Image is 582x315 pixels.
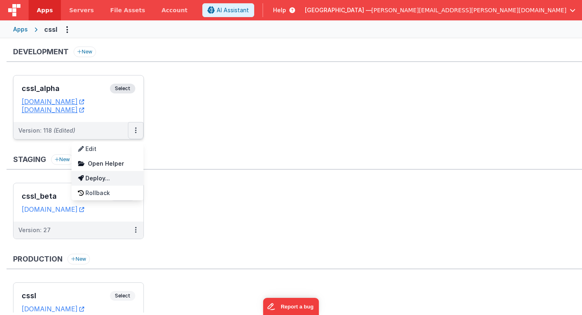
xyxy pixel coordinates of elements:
[37,6,53,14] span: Apps
[263,298,319,315] iframe: Marker.io feedback button
[72,142,143,200] div: Options
[305,6,372,14] span: [GEOGRAPHIC_DATA] —
[217,6,249,14] span: AI Assistant
[305,6,575,14] button: [GEOGRAPHIC_DATA] — [PERSON_NAME][EMAIL_ADDRESS][PERSON_NAME][DOMAIN_NAME]
[202,3,254,17] button: AI Assistant
[372,6,566,14] span: [PERSON_NAME][EMAIL_ADDRESS][PERSON_NAME][DOMAIN_NAME]
[72,142,143,156] a: Edit
[110,6,145,14] span: File Assets
[273,6,286,14] span: Help
[72,171,143,186] a: Deploy...
[69,6,94,14] span: Servers
[72,186,143,200] a: Rollback
[88,160,124,167] span: Open Helper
